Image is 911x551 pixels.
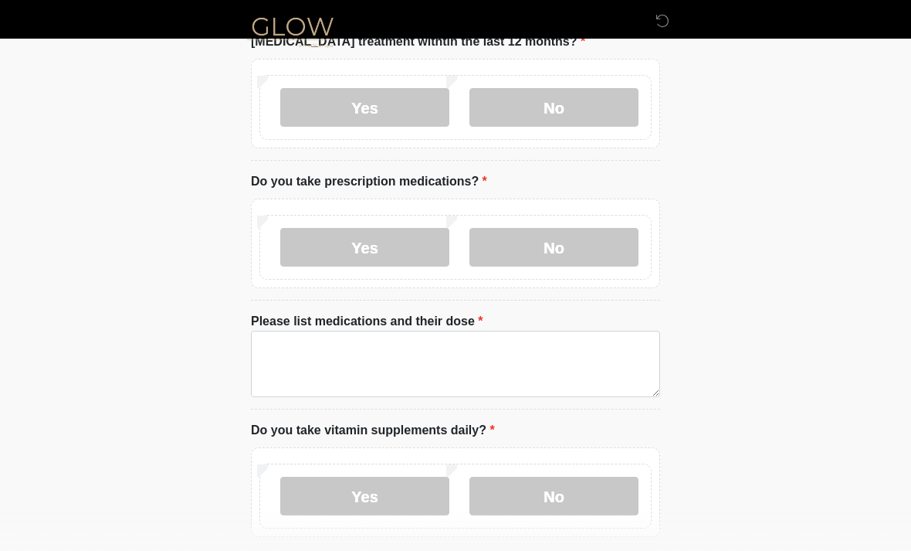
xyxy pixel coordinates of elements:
label: Do you take prescription medications? [251,172,487,191]
img: Glow Medical Spa Logo [235,12,350,51]
label: Yes [280,477,449,515]
label: No [469,228,638,267]
label: Do you take vitamin supplements daily? [251,421,495,440]
label: No [469,88,638,127]
label: No [469,477,638,515]
label: Yes [280,228,449,267]
label: Yes [280,88,449,127]
label: Please list medications and their dose [251,312,483,331]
